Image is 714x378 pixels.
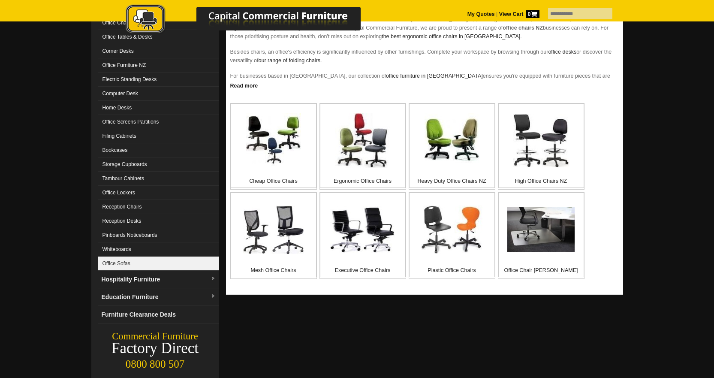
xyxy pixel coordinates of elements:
a: Cheap Office Chairs Cheap Office Chairs [230,103,317,190]
a: Office Chair Mats Office Chair [PERSON_NAME] [498,192,584,279]
a: office furniture in [GEOGRAPHIC_DATA] [386,73,483,79]
a: Reception Chairs [98,200,219,214]
a: Office Tables & Desks [98,30,219,44]
p: Executive Office Chairs [320,266,405,275]
img: dropdown [211,276,216,281]
strong: office chairs NZ [503,25,543,31]
img: Cheap Office Chairs [246,113,301,168]
a: Whiteboards [98,242,219,257]
p: Besides chairs, an office's efficiency is significantly influenced by other furnishings. Complete... [230,48,619,65]
a: Executive Office Chairs Executive Office Chairs [319,192,406,279]
a: Filing Cabinets [98,129,219,143]
a: My Quotes [467,11,495,17]
img: Executive Office Chairs [330,206,395,253]
a: Office Screens Partitions [98,115,219,129]
a: office desks [548,49,576,55]
p: Cheap Office Chairs [231,177,316,185]
a: Computer Desk [98,87,219,101]
a: Storage Cupboards [98,157,219,172]
a: Hospitality Furnituredropdown [98,271,219,288]
a: Click to read more [226,79,623,90]
a: Bookcases [98,143,219,157]
a: Heavy Duty Office Chairs NZ Heavy Duty Office Chairs NZ [409,103,495,190]
img: Ergonomic Office Chairs [335,113,390,168]
a: Pinboards Noticeboards [98,228,219,242]
a: our range of folding chairs [259,57,321,64]
a: Capital Commercial Furniture Logo [102,4,402,38]
a: Furniture Clearance Deals [98,306,219,324]
a: Education Furnituredropdown [98,288,219,306]
p: Ergonomic Office Chairs [320,177,405,185]
a: Tambour Cabinets [98,172,219,186]
p: Plastic Office Chairs [410,266,494,275]
a: the best ergonomic office chairs in [GEOGRAPHIC_DATA] [382,33,520,39]
a: Corner Desks [98,44,219,58]
a: Reception Desks [98,214,219,228]
a: Mesh Office Chairs Mesh Office Chairs [230,192,317,279]
img: dropdown [211,294,216,299]
p: Heavy Duty Office Chairs NZ [410,177,494,185]
div: 0800 800 507 [91,354,219,370]
a: Office Chairs [98,16,219,30]
img: Mesh Office Chairs [243,205,304,254]
a: Ergonomic Office Chairs Ergonomic Office Chairs [319,103,406,190]
a: Plastic Office Chairs Plastic Office Chairs [409,192,495,279]
p: High Office Chairs NZ [499,177,584,185]
p: Office Chair [PERSON_NAME] [499,266,584,275]
img: Capital Commercial Furniture Logo [102,4,402,36]
div: Commercial Furniture [91,330,219,342]
span: 0 [526,10,539,18]
img: Heavy Duty Office Chairs NZ [425,113,479,168]
p: Mesh Office Chairs [231,266,316,275]
p: For businesses based in [GEOGRAPHIC_DATA], our collection of ensures you're equipped with furnitu... [230,72,619,97]
img: Plastic Office Chairs [421,206,483,254]
img: Office Chair Mats [507,207,575,252]
div: Factory Direct [91,342,219,354]
a: Home Desks [98,101,219,115]
a: High Office Chairs NZ High Office Chairs NZ [498,103,584,190]
a: Office Furniture NZ [98,58,219,73]
a: Office Lockers [98,186,219,200]
img: High Office Chairs NZ [513,114,569,167]
p: The office chair is often the unsung hero of any workspace. support long hours of work, ensure co... [230,15,619,41]
strong: View Cart [499,11,539,17]
a: Electric Standing Desks [98,73,219,87]
a: View Cart0 [497,11,539,17]
a: Office Sofas [98,257,219,271]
